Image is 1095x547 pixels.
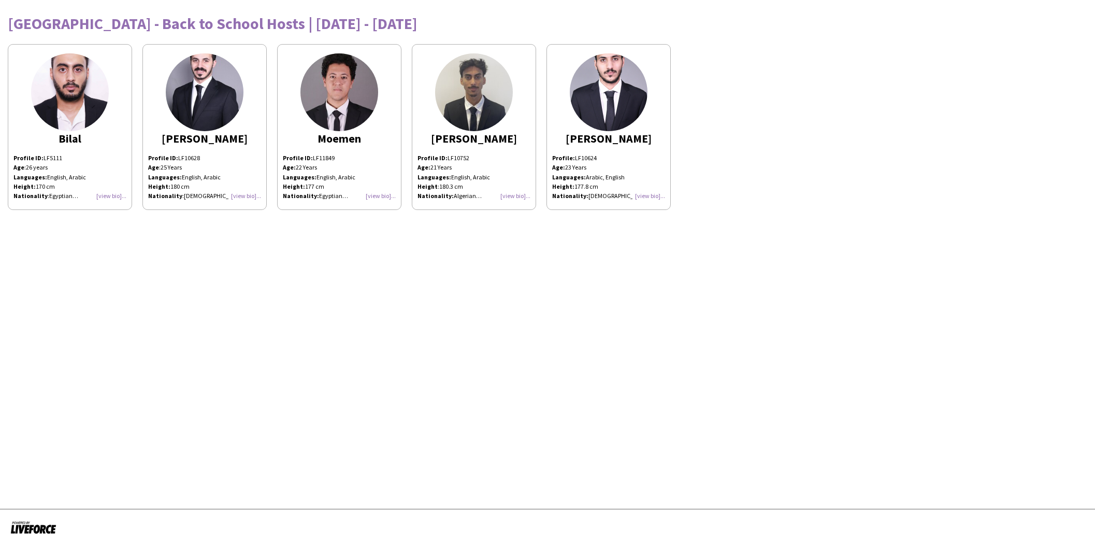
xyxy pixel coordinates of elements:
[148,183,170,190] strong: Height:
[283,183,305,190] strong: Height:
[161,163,182,171] span: 25 Years
[319,192,348,200] span: Egyptian
[552,163,565,171] b: Age:
[148,163,161,171] span: :
[283,163,296,171] b: Age:
[283,134,396,143] div: Moemen
[417,183,439,190] span: :
[13,163,24,171] b: Age
[417,173,451,181] b: Languages:
[552,153,665,201] p: LF10624 23 Years Arabic, English 177.8 cm [DEMOGRAPHIC_DATA]
[417,154,448,162] b: Profile ID:
[296,163,317,171] span: 22 Years
[417,153,530,163] p: LF10752
[184,192,251,200] span: [DEMOGRAPHIC_DATA]
[552,183,574,190] b: Height:
[148,192,182,200] b: Nationality
[552,173,586,181] b: Languages:
[283,163,396,191] p: English, Arabic 177 cm
[10,520,56,535] img: Powered by Liveforce
[49,192,78,200] span: Egyptian
[13,134,126,143] div: Bilal
[454,192,482,200] span: Algerian
[148,134,261,143] div: [PERSON_NAME]
[283,154,313,162] strong: Profile ID:
[13,163,26,171] span: :
[435,53,513,131] img: thumb-66e8659055708.jpeg
[26,163,48,171] span: 26 years
[148,153,261,163] p: LF10628
[13,173,47,181] strong: Languages:
[13,154,44,162] strong: Profile ID:
[148,163,159,171] b: Age
[417,163,430,171] b: Age:
[570,53,647,131] img: thumb-54073f10-5bee-48fd-848d-6df4be37a33f.jpg
[148,173,261,191] p: English, Arabic 180 cm
[439,183,463,190] span: 180.3 cm
[148,173,182,181] strong: Languages:
[283,173,316,181] strong: Languages:
[166,53,243,131] img: thumb-659d4d42d26dd.jpeg
[13,183,36,190] strong: Height:
[552,154,575,162] b: Profile:
[552,134,665,143] div: [PERSON_NAME]
[417,183,438,190] b: Height
[417,192,454,200] b: Nationality:
[13,192,48,200] b: Nationality
[8,16,1087,31] div: [GEOGRAPHIC_DATA] - Back to School Hosts | [DATE] - [DATE]
[430,163,452,171] span: 21 Years
[300,53,378,131] img: thumb-66faac25be7cb.jpg
[13,153,126,163] p: LF5111
[417,173,530,182] p: English, Arabic
[13,173,126,191] p: English, Arabic 170 cm
[13,192,49,200] span: :
[148,154,178,162] strong: Profile ID:
[552,192,588,200] b: Nationality:
[283,192,319,200] b: Nationality:
[31,53,109,131] img: thumb-166344793663263380b7e36.jpg
[417,134,530,143] div: [PERSON_NAME]
[148,192,184,200] span: :
[283,153,396,163] p: LF11849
